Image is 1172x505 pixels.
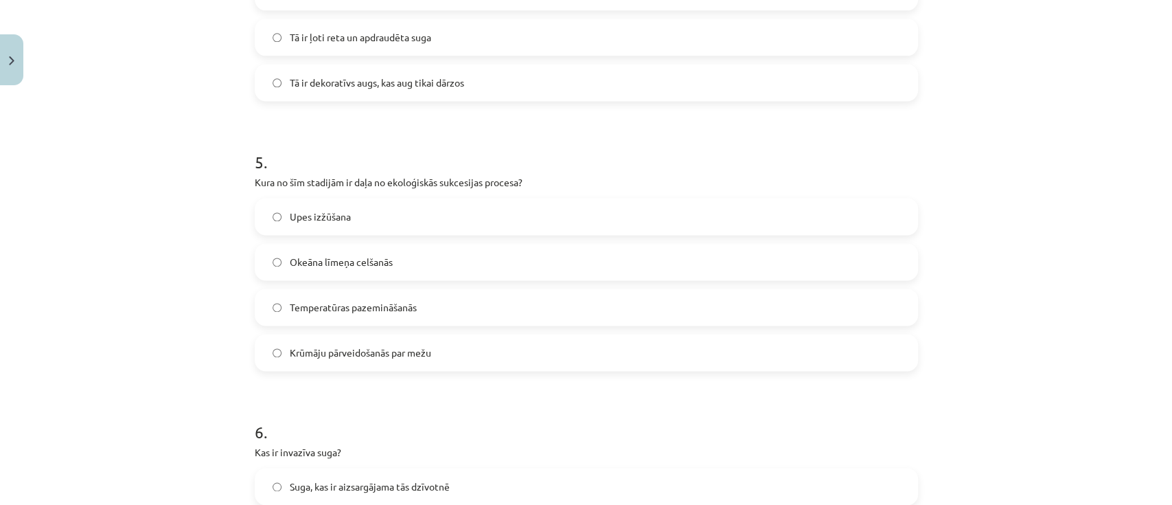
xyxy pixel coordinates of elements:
span: Temperatūras pazemināšanās [290,300,417,315]
input: Upes izžūšana [273,212,281,221]
input: Krūmāju pārveidošanās par mežu [273,348,281,357]
span: Krūmāju pārveidošanās par mežu [290,346,431,360]
span: Suga, kas ir aizsargājama tās dzīvotnē [290,480,450,494]
input: Tā ir ļoti reta un apdraudēta suga [273,33,281,42]
input: Tā ir dekoratīvs augs, kas aug tikai dārzos [273,78,281,87]
p: Kas ir invazīva suga? [255,445,918,460]
h1: 5 . [255,128,918,171]
img: icon-close-lesson-0947bae3869378f0d4975bcd49f059093ad1ed9edebbc8119c70593378902aed.svg [9,56,14,65]
input: Okeāna līmeņa celšanās [273,258,281,267]
span: Tā ir dekoratīvs augs, kas aug tikai dārzos [290,76,464,90]
span: Okeāna līmeņa celšanās [290,255,393,269]
p: Kura no šīm stadijām ir daļa no ekoloģiskās sukcesijas procesa? [255,175,918,190]
input: Temperatūras pazemināšanās [273,303,281,312]
h1: 6 . [255,399,918,441]
span: Upes izžūšana [290,210,351,224]
input: Suga, kas ir aizsargājama tās dzīvotnē [273,482,281,491]
span: Tā ir ļoti reta un apdraudēta suga [290,30,431,45]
